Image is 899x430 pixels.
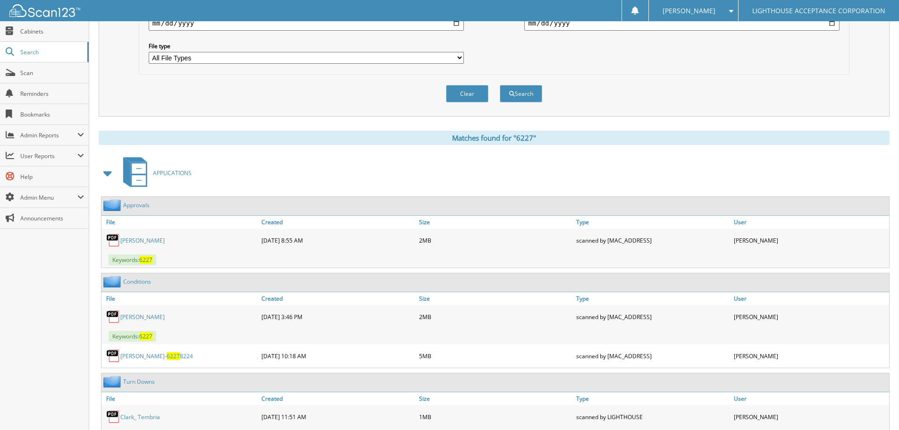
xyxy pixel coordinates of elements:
div: [PERSON_NAME] [731,346,889,365]
span: Help [20,173,84,181]
a: Created [259,392,417,405]
a: Turn Downs [123,378,155,386]
a: [PERSON_NAME]-62278224 [120,352,193,360]
img: folder2.png [103,199,123,211]
span: APPLICATIONS [153,169,192,177]
span: Scan [20,69,84,77]
div: [DATE] 3:46 PM [259,307,417,326]
a: Size [417,292,574,305]
a: Approvals [123,201,150,209]
span: 6227 [167,352,180,360]
a: [PERSON_NAME] [120,313,165,321]
span: User Reports [20,152,77,160]
a: Type [574,392,731,405]
div: [DATE] 8:55 AM [259,231,417,250]
img: folder2.png [103,376,123,388]
div: [DATE] 10:18 AM [259,346,417,365]
a: File [101,292,259,305]
iframe: Chat Widget [852,385,899,430]
span: Announcements [20,214,84,222]
div: 1MB [417,407,574,426]
label: File type [149,42,464,50]
img: PDF.png [106,310,120,324]
span: LIGHTHOUSE ACCEPTANCE CORPORATION [752,8,885,14]
span: Bookmarks [20,110,84,118]
span: 6227 [139,256,152,264]
span: Keywords: [109,254,156,265]
div: scanned by [MAC_ADDRESS] [574,346,731,365]
span: Admin Menu [20,194,77,202]
img: PDF.png [106,349,120,363]
input: start [149,16,464,31]
a: Clark_ Tembria [120,413,160,421]
div: [PERSON_NAME] [731,231,889,250]
a: User [731,216,889,228]
div: scanned by [MAC_ADDRESS] [574,307,731,326]
img: PDF.png [106,233,120,247]
div: 2MB [417,307,574,326]
div: 5MB [417,346,574,365]
div: [DATE] 11:51 AM [259,407,417,426]
div: 2MB [417,231,574,250]
a: Type [574,216,731,228]
span: Reminders [20,90,84,98]
span: Cabinets [20,27,84,35]
div: scanned by [MAC_ADDRESS] [574,231,731,250]
span: [PERSON_NAME] [663,8,715,14]
a: User [731,292,889,305]
span: Admin Reports [20,131,77,139]
a: Type [574,292,731,305]
a: File [101,392,259,405]
div: scanned by LIGHTHOUSE [574,407,731,426]
button: Clear [446,85,488,102]
a: File [101,216,259,228]
button: Search [500,85,542,102]
a: Size [417,216,574,228]
input: end [524,16,840,31]
span: Keywords: [109,331,156,342]
a: Conditions [123,278,151,286]
img: folder2.png [103,276,123,287]
div: [PERSON_NAME] [731,307,889,326]
span: Search [20,48,83,56]
img: PDF.png [106,410,120,424]
a: Created [259,216,417,228]
img: scan123-logo-white.svg [9,4,80,17]
a: Created [259,292,417,305]
div: Matches found for "6227" [99,131,890,145]
a: [PERSON_NAME] [120,236,165,245]
a: Size [417,392,574,405]
div: [PERSON_NAME] [731,407,889,426]
a: User [731,392,889,405]
a: APPLICATIONS [118,154,192,192]
span: 6227 [139,332,152,340]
